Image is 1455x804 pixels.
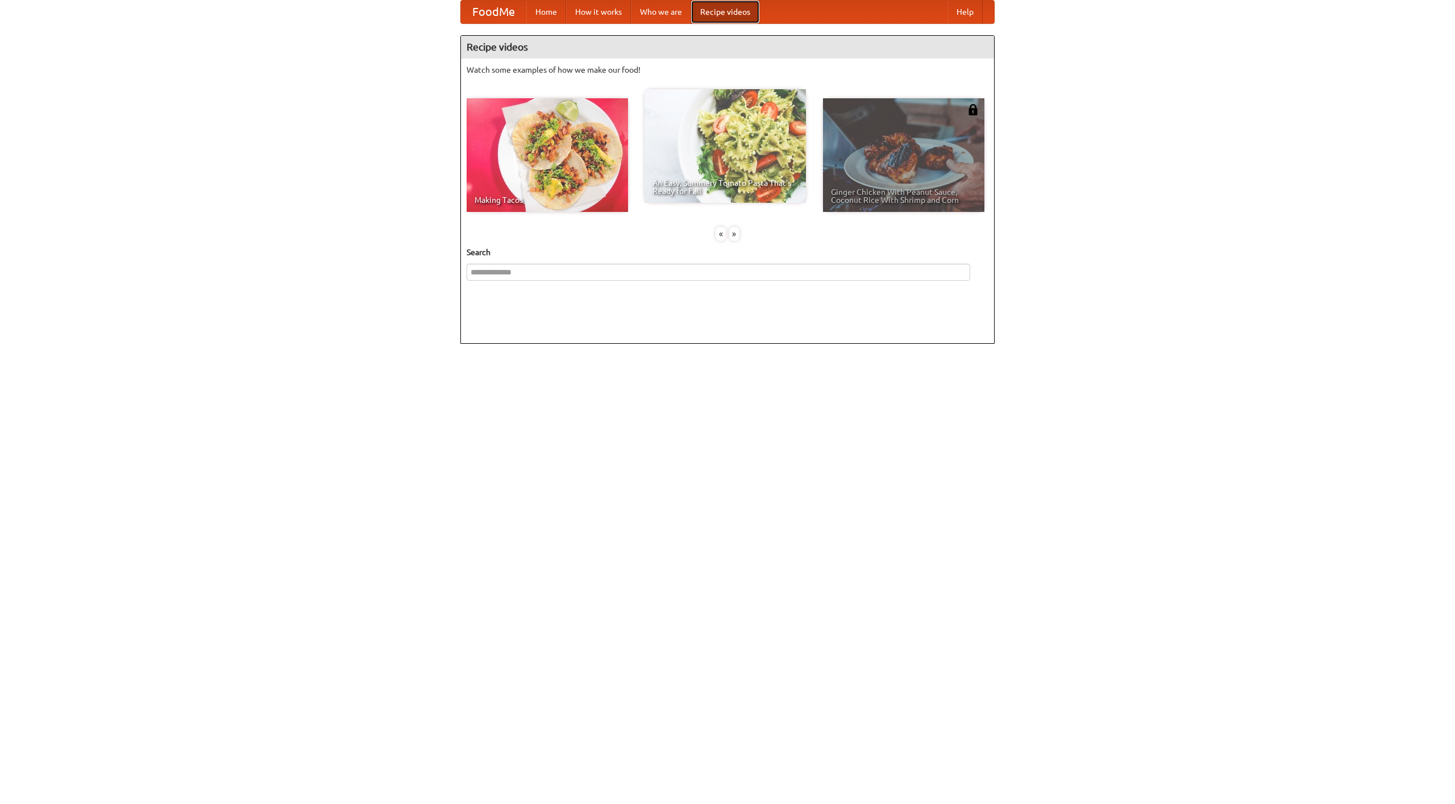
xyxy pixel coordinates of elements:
span: An Easy, Summery Tomato Pasta That's Ready for Fall [652,179,798,195]
a: FoodMe [461,1,526,23]
div: » [729,227,739,241]
a: Recipe videos [691,1,759,23]
a: How it works [566,1,631,23]
a: Home [526,1,566,23]
a: An Easy, Summery Tomato Pasta That's Ready for Fall [645,89,806,203]
h5: Search [467,247,988,258]
a: Help [947,1,983,23]
img: 483408.png [967,104,979,115]
div: « [716,227,726,241]
span: Making Tacos [475,196,620,204]
a: Who we are [631,1,691,23]
a: Making Tacos [467,98,628,212]
p: Watch some examples of how we make our food! [467,64,988,76]
h4: Recipe videos [461,36,994,59]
